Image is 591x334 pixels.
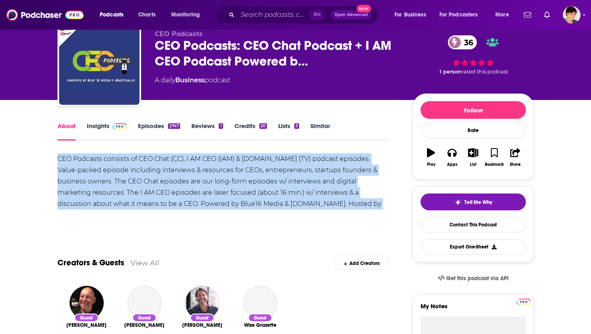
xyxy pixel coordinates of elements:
[223,6,386,24] div: Search podcasts, credits, & more...
[294,123,299,129] div: 3
[133,8,160,21] a: Charts
[490,8,519,21] button: open menu
[182,322,222,328] span: [PERSON_NAME]
[168,123,180,129] div: 2747
[155,75,230,85] div: A daily podcast
[495,9,509,20] span: More
[462,69,508,75] span: rated this podcast
[421,143,441,172] button: Play
[244,322,277,328] a: Wize Grazette
[87,122,127,141] a: InsightsPodchaser Pro
[464,199,492,206] span: Tell Me Why
[455,199,461,206] img: tell me why sparkle
[421,302,526,316] label: My Notes
[448,35,477,49] a: 36
[127,286,162,320] a: Reuben Swartz
[113,123,127,130] img: Podchaser Pro
[421,101,526,119] button: Follow
[517,297,531,305] a: Pro website
[541,8,553,22] a: Show notifications dropdown
[505,143,526,172] button: Share
[57,153,389,221] div: CEO Podcasts consists of CEO Chat (CC), I AM CEO (IAM) & [DOMAIN_NAME] (TV) podcast episodes. Val...
[331,10,371,20] button: Open AdvancedNew
[66,322,107,328] a: Simon Sapper
[6,7,84,22] img: Podchaser - Follow, Share and Rate Podcasts
[191,122,223,141] a: Reviews1
[431,269,515,288] a: Get this podcast via API
[427,162,435,167] div: Play
[439,69,462,75] span: 1 person
[175,76,205,84] a: Business
[138,122,180,141] a: Episodes2747
[57,258,124,268] a: Creators & Guests
[334,13,368,17] span: Open Advanced
[510,162,521,167] div: Share
[185,286,220,320] img: Tommy Breedlove
[421,122,526,138] div: Rate
[57,122,76,141] a: About
[421,239,526,255] button: Export One-Sheet
[219,123,223,129] div: 1
[563,6,581,24] img: User Profile
[447,162,458,167] div: Apps
[259,123,267,129] div: 20
[248,314,272,322] div: Guest
[171,9,200,20] span: Monitoring
[334,256,389,270] div: Add Creators
[243,286,277,320] a: Wize Grazette
[74,314,98,322] div: Guest
[131,259,159,267] a: View All
[463,143,484,172] button: List
[413,30,534,80] div: 36 1 personrated this podcast
[70,286,104,320] img: Simon Sapper
[166,8,210,21] button: open menu
[521,8,534,22] a: Show notifications dropdown
[190,314,214,322] div: Guest
[94,8,134,21] button: open menu
[310,122,330,141] a: Similar
[278,122,299,141] a: Lists3
[439,9,478,20] span: For Podcasters
[357,5,371,12] span: New
[470,162,476,167] div: List
[517,299,531,305] img: Podchaser Pro
[66,322,107,328] span: [PERSON_NAME]
[485,162,504,167] div: Bookmark
[138,9,156,20] span: Charts
[441,143,462,172] button: Apps
[434,8,490,21] button: open menu
[100,9,123,20] span: Podcasts
[59,24,140,105] img: CEO Podcasts: CEO Chat Podcast + I AM CEO Podcast Powered by Blue16 Media & CBNation.co
[182,322,222,328] a: Tommy Breedlove
[563,6,581,24] button: Show profile menu
[234,122,267,141] a: Credits20
[563,6,581,24] span: Logged in as bethwouldknow
[446,275,509,282] span: Get this podcast via API
[238,8,310,21] input: Search podcasts, credits, & more...
[124,322,164,328] span: [PERSON_NAME]
[394,9,426,20] span: For Business
[389,8,436,21] button: open menu
[155,30,203,38] span: CEO Podcasts
[421,217,526,232] a: Contact This Podcast
[132,314,156,322] div: Guest
[310,10,324,20] span: ⌘ K
[484,143,505,172] button: Bookmark
[124,322,164,328] a: Reuben Swartz
[456,35,477,49] span: 36
[421,193,526,210] button: tell me why sparkleTell Me Why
